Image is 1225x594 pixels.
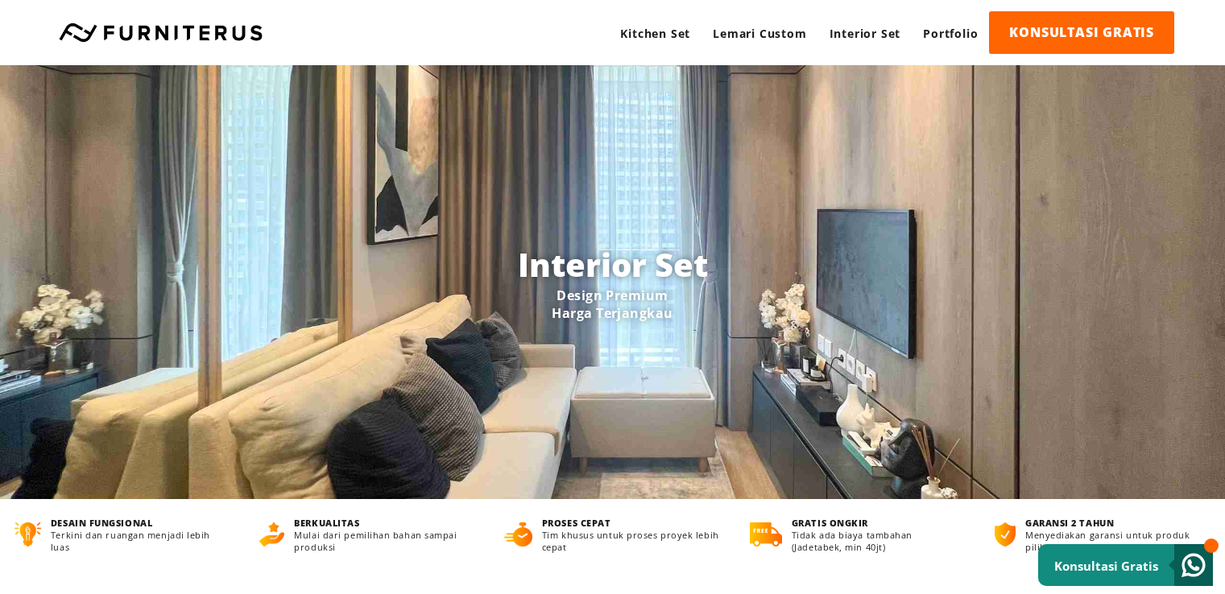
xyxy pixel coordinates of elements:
[792,517,965,529] h4: GRATIS ONGKIR
[542,529,720,553] p: Tim khusus untuk proses proyek lebih cepat
[51,517,230,529] h4: DESAIN FUNGSIONAL
[1038,544,1213,586] a: Konsultasi Gratis
[701,11,817,56] a: Lemari Custom
[750,522,782,547] img: gratis-ongkir.png
[609,11,701,56] a: Kitchen Set
[294,529,474,553] p: Mulai dari pemilihan bahan sampai produksi
[14,522,41,547] img: desain-fungsional.png
[995,522,1016,547] img: bergaransi.png
[1025,517,1210,529] h4: GARANSI 2 TAHUN
[542,517,720,529] h4: PROSES CEPAT
[1054,558,1158,574] small: Konsultasi Gratis
[294,517,474,529] h4: BERKUALITAS
[51,529,230,553] p: Terkini dan ruangan menjadi lebih luas
[164,287,1062,322] p: Design Premium Harga Terjangkau
[792,529,965,553] p: Tidak ada biaya tambahan (Jadetabek, min 40jt)
[259,522,284,547] img: berkualitas.png
[1025,529,1210,553] p: Menyediakan garansi untuk produk pilihan kamu
[989,11,1174,54] a: KONSULTASI GRATIS
[164,242,1062,287] h1: Interior Set
[912,11,989,56] a: Portfolio
[818,11,913,56] a: Interior Set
